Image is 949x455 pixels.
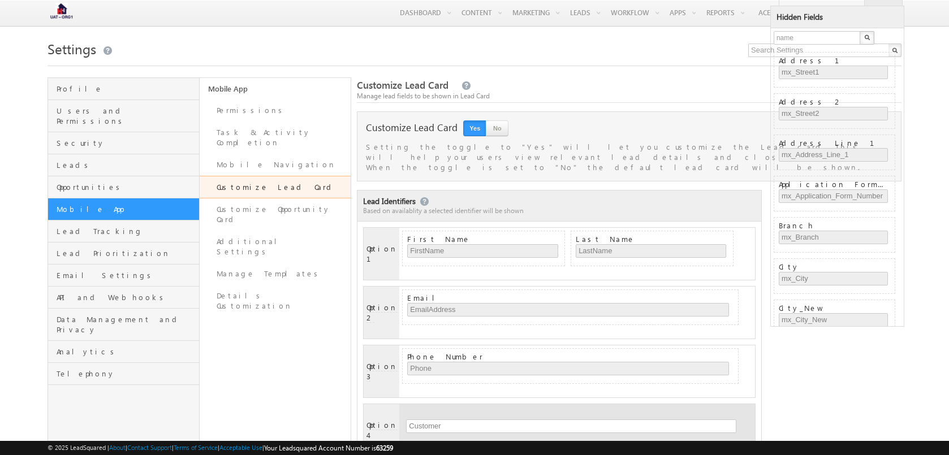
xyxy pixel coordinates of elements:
[57,270,196,280] span: Email Settings
[779,138,888,148] span: Address Line 1
[48,341,199,363] a: Analytics
[748,44,901,57] input: Search Settings
[57,106,196,126] span: Users and Permissions
[366,244,398,263] span: Option 1
[57,292,196,302] span: API and Webhooks
[48,78,199,100] a: Profile
[363,206,756,215] div: Based on availablity a selected identifier will be shown
[57,182,196,192] span: Opportunities
[407,293,443,302] span: Email
[48,363,199,385] a: Telephony
[48,220,199,242] a: Lead Tracking
[200,198,351,231] a: Customize Opportunity Card
[200,78,351,99] a: Mobile App
[48,132,199,154] a: Security
[200,99,351,122] a: Permissions
[779,55,853,65] span: Address 1
[486,120,508,136] button: No
[576,234,635,244] span: Last Name
[57,84,196,94] span: Profile
[463,120,486,136] button: Yes
[366,361,398,382] span: Option 3
[200,285,351,317] a: Details Customization
[48,309,199,341] a: Data Management and Privacy
[48,198,199,220] a: Mobile App
[407,352,483,361] span: Phone Number
[864,34,870,40] img: Search
[48,100,199,132] a: Users and Permissions
[57,314,196,335] span: Data Management and Privacy
[366,142,892,172] div: Setting the toggle to "Yes" will let you customize the Lead card. This will help your users view ...
[48,242,199,265] a: Lead Prioritization
[48,176,199,198] a: Opportunities
[357,79,448,92] span: Customize Lead Card
[109,444,126,451] a: About
[57,138,196,148] span: Security
[200,263,351,285] a: Manage Templates
[127,444,172,451] a: Contact Support
[57,346,196,357] span: Analytics
[48,265,199,287] a: Email Settings
[57,160,196,170] span: Leads
[57,226,196,236] span: Lead Tracking
[779,97,843,106] span: Address 2
[771,6,904,28] div: Hidden Fields
[779,179,924,189] span: Application Form Number
[376,444,393,452] span: 63259
[200,154,351,176] a: Mobile Navigation
[57,369,196,379] span: Telephony
[200,231,351,263] a: Additional Settings
[48,40,96,58] span: Settings
[779,303,824,313] span: City_New
[366,123,458,133] div: Customize Lead Card
[200,176,351,198] a: Customize Lead Card
[357,190,761,222] div: Lead Identifiers
[366,302,398,323] span: Option 2
[57,204,196,214] span: Mobile App
[48,443,393,453] span: © 2025 LeadSquared | | | | |
[357,91,901,101] div: Manage lead fields to be shown in Lead Card
[174,444,218,451] a: Terms of Service
[219,444,262,451] a: Acceptable Use
[774,31,861,45] input: Search Field
[200,122,351,154] a: Task & Activity Completion
[366,420,398,440] span: Option 4
[779,220,814,230] span: Branch
[264,444,393,452] span: Your Leadsquared Account Number is
[57,248,196,258] span: Lead Prioritization
[48,3,76,23] img: Custom Logo
[48,287,199,309] a: API and Webhooks
[407,234,471,244] span: First Name
[779,262,800,271] span: City
[48,154,199,176] a: Leads
[406,419,736,433] input: Enter default text for lead without identifier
